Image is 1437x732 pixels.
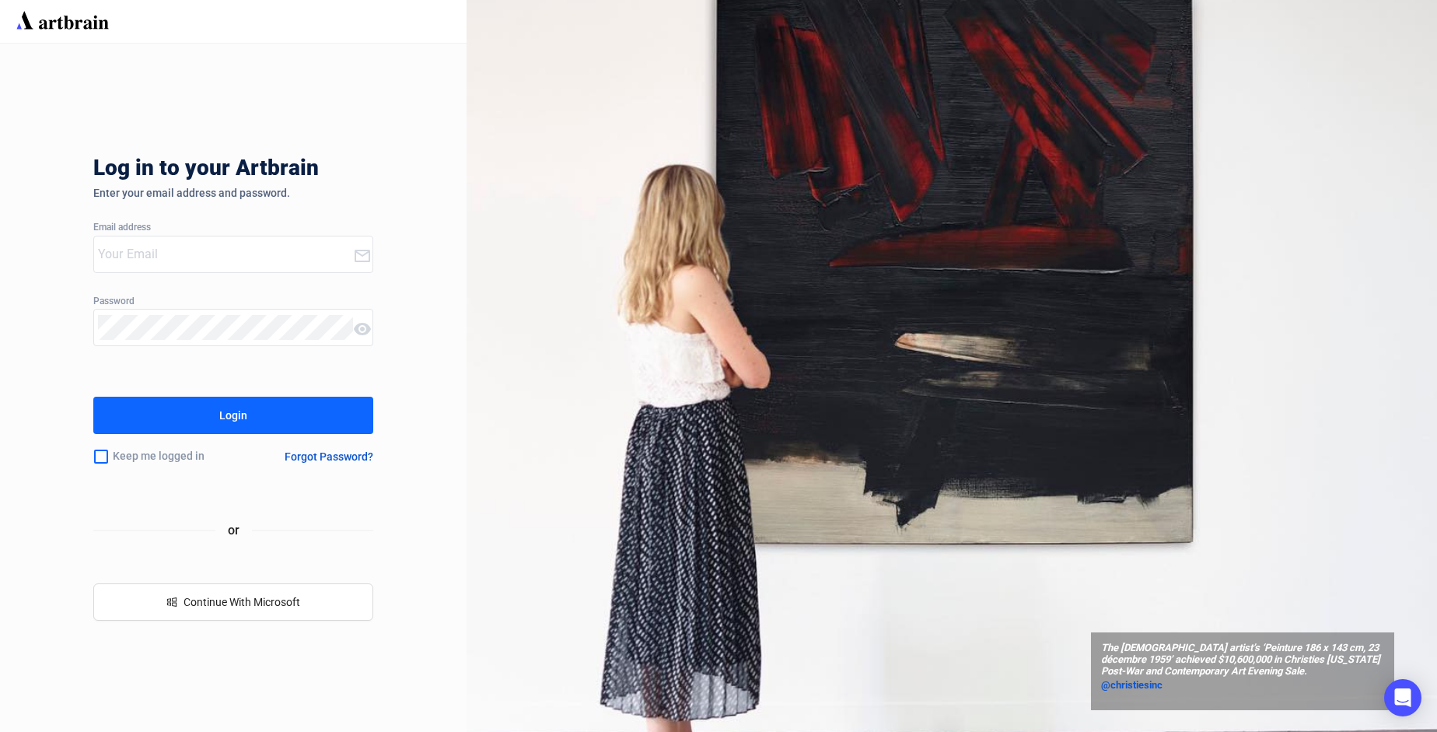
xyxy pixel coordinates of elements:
[93,397,373,434] button: Login
[285,450,373,463] div: Forgot Password?
[1101,679,1163,691] span: @christiesinc
[93,440,247,473] div: Keep me logged in
[1101,643,1384,678] span: The [DEMOGRAPHIC_DATA] artist’s ‘Peinture 186 x 143 cm, 23 décembre 1959’ achieved $10,600,000 in...
[215,520,252,540] span: or
[93,583,373,621] button: windowsContinue With Microsoft
[219,403,247,428] div: Login
[184,596,300,608] span: Continue With Microsoft
[1384,679,1421,716] div: Open Intercom Messenger
[93,156,560,187] div: Log in to your Artbrain
[93,222,373,233] div: Email address
[1101,678,1384,693] a: @christiesinc
[93,187,373,199] div: Enter your email address and password.
[98,242,353,267] input: Your Email
[166,597,177,608] span: windows
[93,296,373,307] div: Password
